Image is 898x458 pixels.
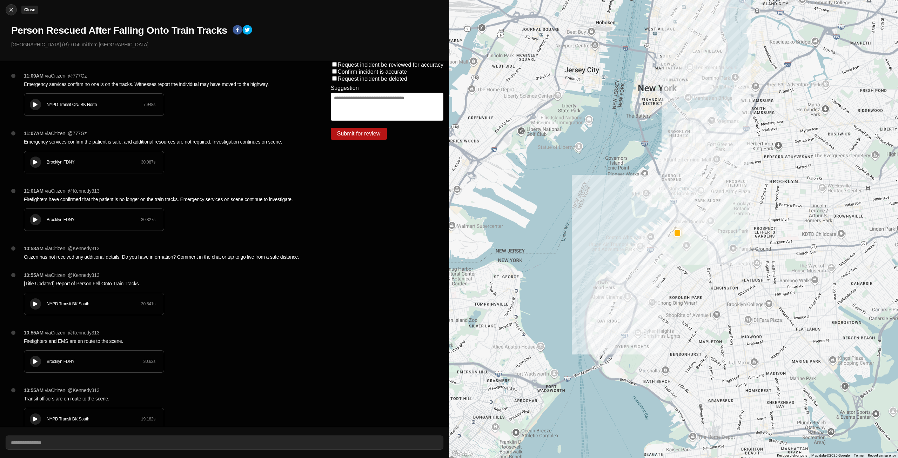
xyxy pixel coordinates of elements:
div: Brooklyn FDNY [47,217,141,223]
p: 10:58AM [24,245,43,252]
p: 10:55AM [24,329,43,336]
h1: Person Rescued After Falling Onto Train Tracks [11,24,227,37]
p: Emergency services confirm the patient is safe, and additional resources are not required. Invest... [24,138,303,145]
div: 7.948 s [143,102,155,107]
button: cancelClose [6,4,17,15]
p: [GEOGRAPHIC_DATA] (R) · 0.56 mi from [GEOGRAPHIC_DATA] [11,41,443,48]
div: NYPD Transit BK South [47,301,141,307]
p: Citizen has not received any additional details. Do you have information? Comment in the chat or ... [24,253,303,260]
span: Map data ©2025 Google [811,453,850,457]
label: Request incident be deleted [338,76,407,82]
p: via Citizen · @ Kennedy313 [45,187,100,194]
p: Emergency services confirm no one is on the tracks. Witnesses report the individual may have move... [24,81,303,88]
small: Close [24,7,35,12]
div: Brooklyn FDNY [47,359,143,364]
p: via Citizen · @ Kennedy313 [45,329,100,336]
p: [Title Updated] Report of Person Fell Onto Train Tracks [24,280,303,287]
div: NYPD Transit QN/ BK North [47,102,143,107]
label: Request incident be reviewed for accuracy [338,62,444,68]
p: 10:55AM [24,387,43,394]
label: Confirm incident is accurate [338,69,407,75]
p: 11:07AM [24,130,43,137]
a: Open this area in Google Maps (opens a new window) [451,449,474,458]
div: Brooklyn FDNY [47,159,141,165]
button: Submit for review [331,128,387,140]
img: cancel [8,6,15,13]
div: 30.62 s [143,359,155,364]
p: via Citizen · @ Kennedy313 [45,245,100,252]
p: 11:01AM [24,187,43,194]
p: via Citizen · @ Kennedy313 [45,387,100,394]
img: Google [451,449,474,458]
p: 11:09AM [24,72,43,79]
div: 30.087 s [141,159,155,165]
p: Firefighters and EMS are en route to the scene. [24,338,303,345]
div: NYPD Transit BK South [47,416,141,422]
p: via Citizen · @ Kennedy313 [45,272,100,279]
a: Report a map error [868,453,896,457]
div: 30.827 s [141,217,155,223]
p: Transit officers are en route to the scene. [24,395,303,402]
div: 19.182 s [141,416,155,422]
p: via Citizen · @ 777Gz [45,130,87,137]
button: Keyboard shortcuts [777,453,807,458]
p: via Citizen · @ 777Gz [45,72,87,79]
button: facebook [233,25,242,36]
a: Terms (opens in new tab) [854,453,864,457]
button: twitter [242,25,252,36]
label: Suggestion [331,85,359,91]
p: 10:55AM [24,272,43,279]
p: Firefighters have confirmed that the patient is no longer on the train tracks. Emergency services... [24,196,303,203]
div: 30.541 s [141,301,155,307]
